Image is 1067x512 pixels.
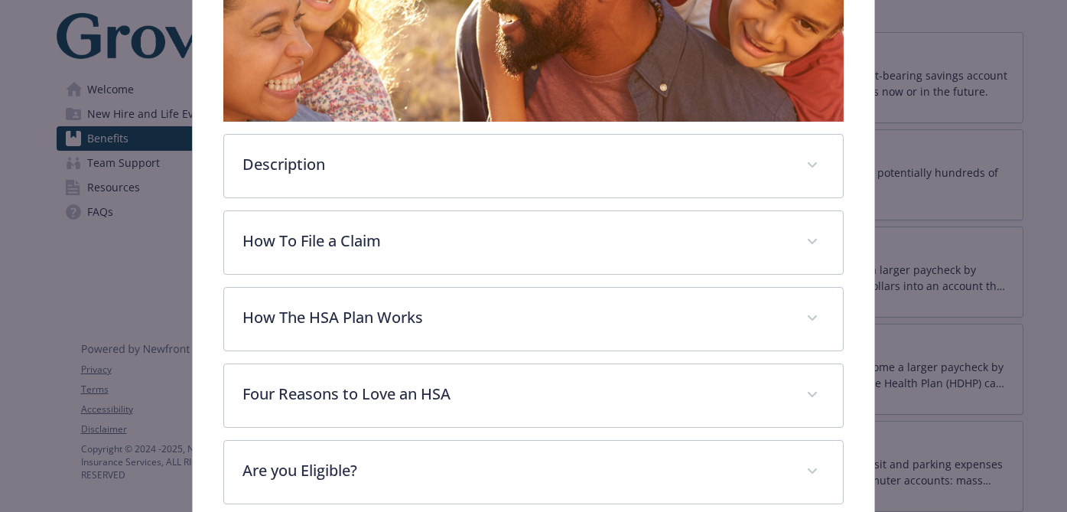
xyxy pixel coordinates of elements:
p: Description [242,153,788,176]
div: Four Reasons to Love an HSA [224,364,843,427]
div: How The HSA Plan Works [224,288,843,351]
p: Are you Eligible? [242,459,788,482]
div: Are you Eligible? [224,441,843,504]
p: Four Reasons to Love an HSA [242,383,788,406]
div: Description [224,135,843,197]
div: How To File a Claim [224,211,843,274]
p: How The HSA Plan Works [242,306,788,329]
p: How To File a Claim [242,230,788,253]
